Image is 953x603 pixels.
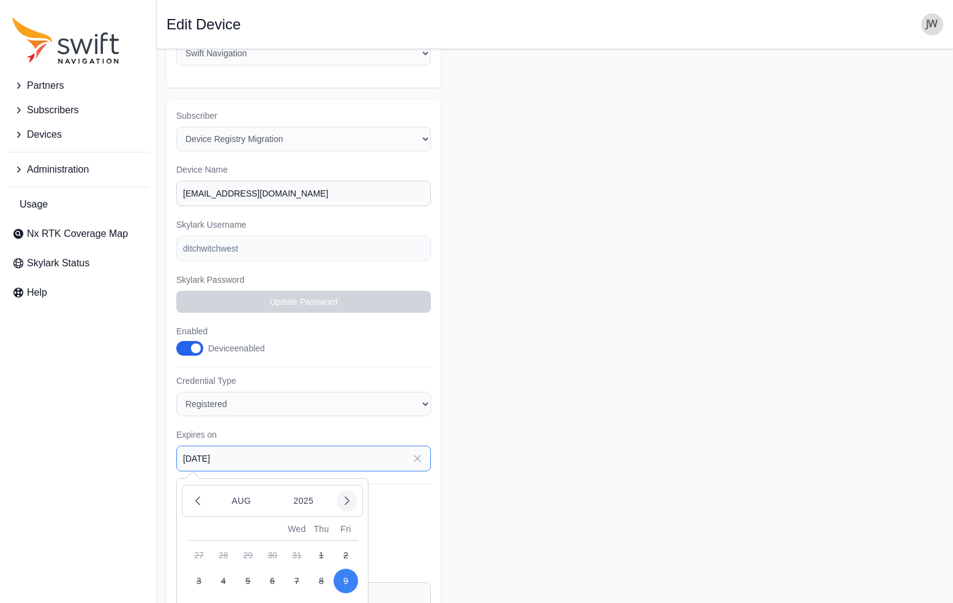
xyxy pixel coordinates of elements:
[211,569,236,593] button: 4
[285,543,309,567] button: 31
[260,569,285,593] button: 6
[176,41,431,66] select: Partner Name
[7,280,149,305] a: Help
[187,543,211,567] button: 27
[187,569,211,593] button: 3
[27,162,89,177] span: Administration
[334,543,358,567] button: 2
[309,569,334,593] button: 8
[176,274,431,286] label: Skylark Password
[27,127,62,142] span: Devices
[176,110,431,122] label: Subscriber
[7,73,149,98] button: Partners
[7,222,149,246] a: Nx RTK Coverage Map
[176,375,431,387] label: Credential Type
[208,342,265,354] div: Device enabled
[285,523,309,535] div: Wed
[166,17,241,32] h1: Edit Device
[274,489,333,512] button: 2025
[27,256,89,271] span: Skylark Status
[211,543,236,567] button: 28
[176,429,431,441] label: Expires on
[7,122,149,147] button: Devices
[7,251,149,275] a: Skylark Status
[27,103,78,118] span: Subscribers
[27,285,47,300] span: Help
[334,523,358,535] div: Fri
[176,291,431,313] button: Update Password
[176,446,431,471] input: YYYY-MM-DD
[27,227,128,241] span: Nx RTK Coverage Map
[260,543,285,567] button: 30
[27,78,64,93] span: Partners
[7,157,149,182] button: Administration
[921,13,943,36] img: user photo
[176,181,431,206] input: Device #01
[176,163,431,176] label: Device Name
[176,219,431,231] label: Skylark Username
[212,489,271,512] button: Aug
[236,569,260,593] button: 5
[236,543,260,567] button: 29
[7,192,149,217] a: Usage
[285,569,309,593] button: 7
[309,543,334,567] button: 1
[7,98,149,122] button: Subscribers
[309,523,334,535] div: Thu
[176,236,431,261] input: example-user
[176,127,431,151] select: Subscriber
[334,569,358,593] button: 9
[20,197,48,212] span: Usage
[176,325,278,337] label: Enabled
